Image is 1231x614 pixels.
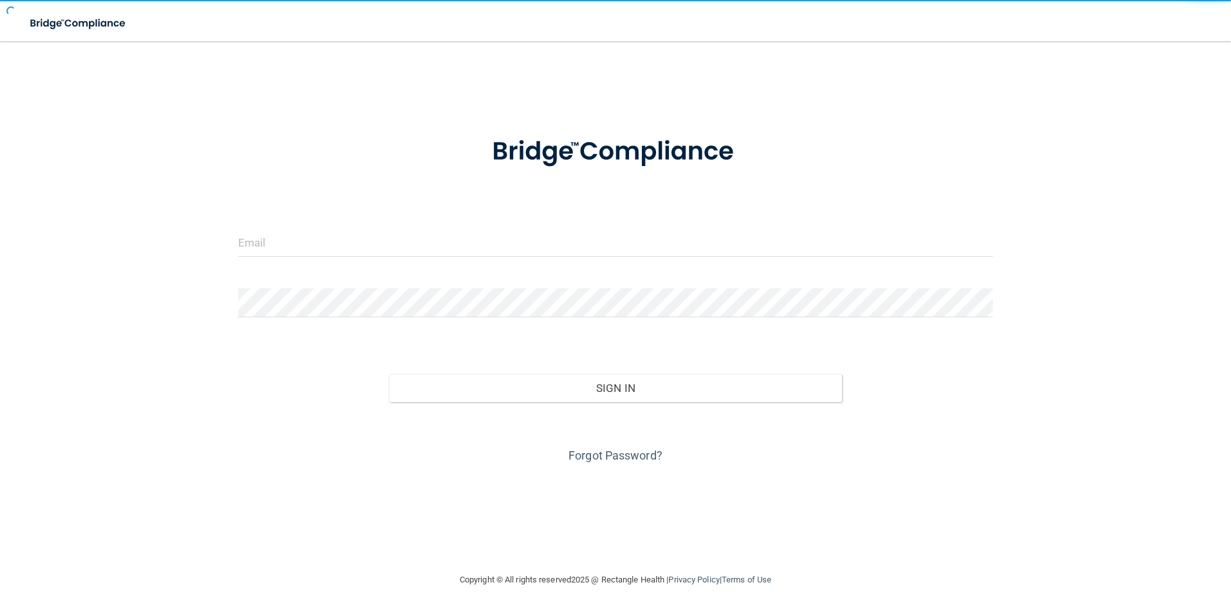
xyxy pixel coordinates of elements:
input: Email [238,228,993,257]
div: Copyright © All rights reserved 2025 @ Rectangle Health | | [381,559,850,600]
img: bridge_compliance_login_screen.278c3ca4.svg [19,10,138,37]
a: Terms of Use [722,575,771,584]
button: Sign In [389,374,842,402]
a: Forgot Password? [569,449,662,462]
img: bridge_compliance_login_screen.278c3ca4.svg [465,118,766,185]
a: Privacy Policy [668,575,719,584]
